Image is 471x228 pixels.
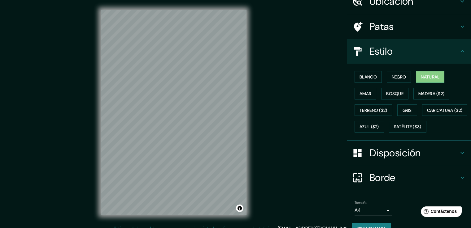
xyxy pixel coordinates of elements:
[355,205,392,215] div: A4
[416,71,444,83] button: Natural
[347,14,471,39] div: Patas
[347,39,471,64] div: Estilo
[355,121,384,133] button: Azul ($2)
[387,71,411,83] button: Negro
[427,108,463,113] font: Caricatura ($2)
[355,71,382,83] button: Blanco
[360,108,387,113] font: Terreno ($2)
[360,91,371,96] font: Amar
[355,200,367,205] font: Tamaño
[381,88,408,99] button: Bosque
[416,204,464,221] iframe: Lanzador de widgets de ayuda
[413,88,449,99] button: Madera ($2)
[403,108,412,113] font: Gris
[360,74,377,80] font: Blanco
[369,20,394,33] font: Patas
[389,121,426,133] button: Satélite ($3)
[421,74,439,80] font: Natural
[392,74,406,80] font: Negro
[355,104,392,116] button: Terreno ($2)
[369,146,421,159] font: Disposición
[347,165,471,190] div: Borde
[386,91,403,96] font: Bosque
[394,124,421,130] font: Satélite ($3)
[422,104,468,116] button: Caricatura ($2)
[101,10,246,215] canvas: Mapa
[418,91,444,96] font: Madera ($2)
[369,171,395,184] font: Borde
[355,88,376,99] button: Amar
[347,141,471,165] div: Disposición
[397,104,417,116] button: Gris
[360,124,379,130] font: Azul ($2)
[369,45,393,58] font: Estilo
[355,207,361,213] font: A4
[236,205,243,212] button: Activar o desactivar atribución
